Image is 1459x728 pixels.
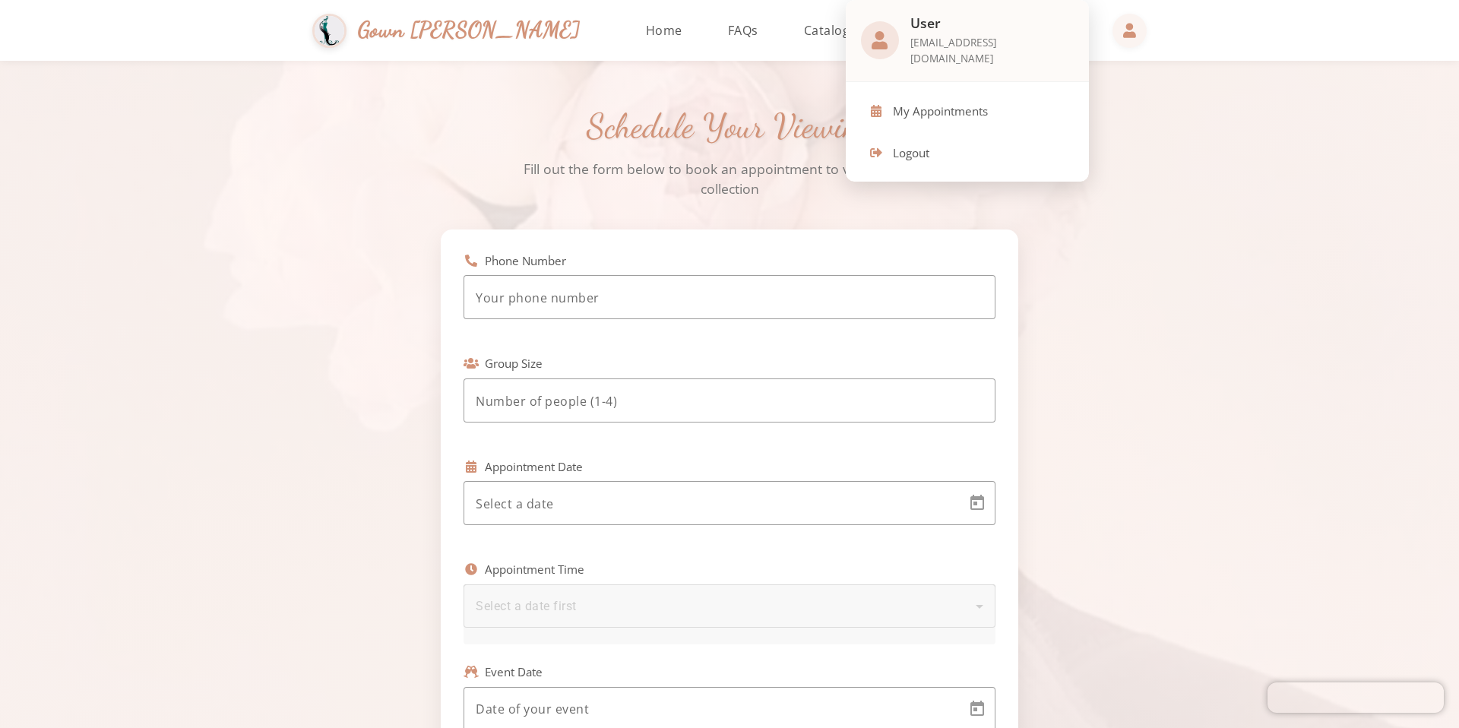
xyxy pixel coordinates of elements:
[1268,682,1444,713] iframe: Chatra live chat
[857,135,1078,171] button: Logout
[910,15,1074,31] h3: User
[893,103,988,120] span: My Appointments
[857,93,1078,129] button: My Appointments
[910,35,1074,66] p: [EMAIL_ADDRESS][DOMAIN_NAME]
[893,144,929,162] span: Logout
